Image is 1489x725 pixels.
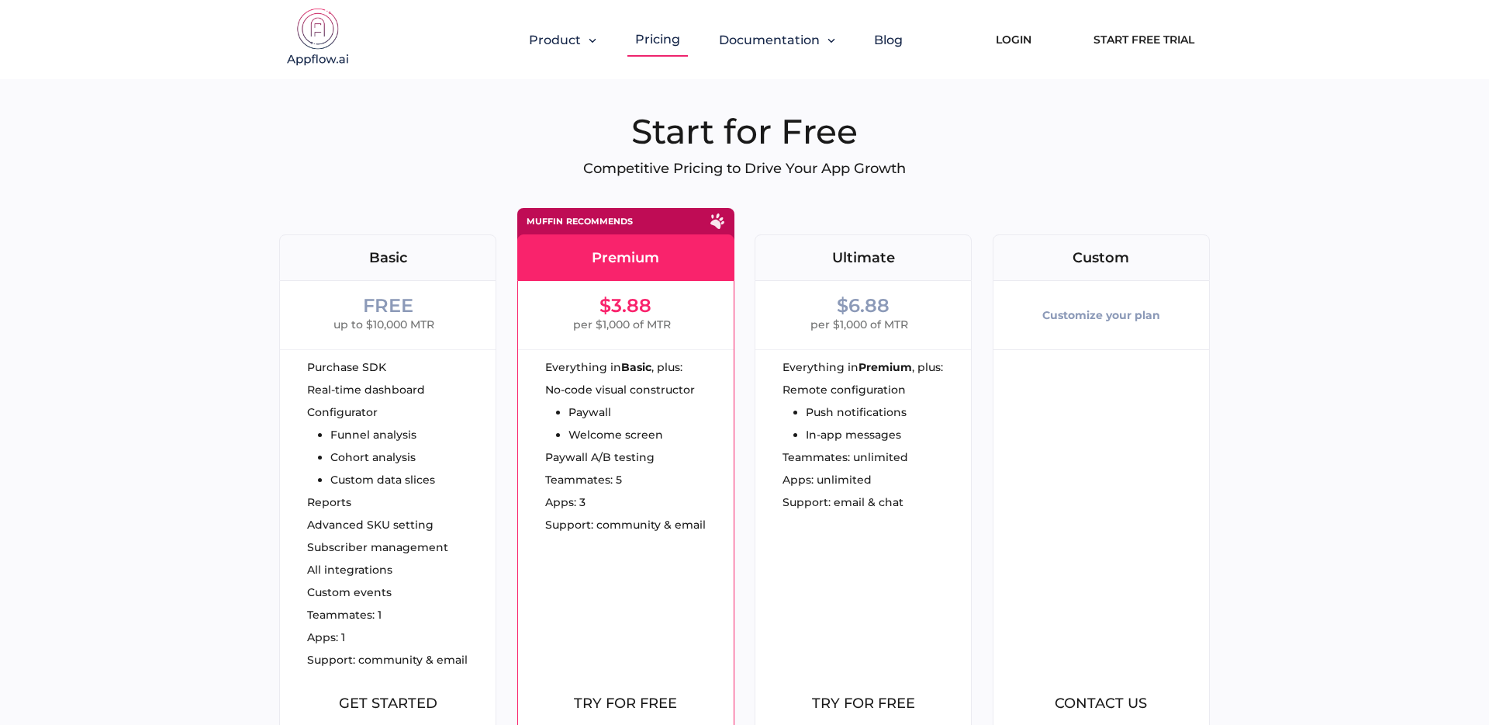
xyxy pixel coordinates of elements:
li: Welcome screen [568,429,695,440]
span: per $1,000 of MTR [810,315,908,334]
div: FREE [363,297,413,315]
span: Try for free [574,695,677,712]
ul: Configurator [307,407,435,485]
span: Subscriber management [307,542,448,553]
a: Pricing [635,32,680,47]
button: Contact us [1005,684,1197,723]
strong: Premium [859,362,912,373]
span: Apps: unlimited [783,474,872,485]
ul: Remote configuration [783,384,907,440]
span: Apps: 1 [307,632,345,643]
a: Login [973,23,1055,57]
button: Documentation [719,33,835,47]
div: $6.88 [837,297,890,315]
button: Try for free [530,684,722,723]
span: Reports [307,497,351,508]
span: Teammates: 1 [307,609,382,620]
div: Customize your plan [1042,297,1160,334]
div: $3.88 [599,297,651,315]
a: Start Free Trial [1078,23,1210,57]
span: up to $10,000 MTR [333,315,434,334]
li: In-app messages [806,429,907,440]
div: Premium [518,251,734,265]
li: Cohort analysis [330,452,435,463]
div: Everything in , plus: [545,362,734,373]
a: Blog [874,33,903,47]
div: Everything in , plus: [783,362,971,373]
span: Get Started [339,695,437,712]
h1: Start for Free [279,110,1210,152]
span: Try for free [812,695,915,712]
button: Get Started [292,684,484,723]
span: per $1,000 of MTR [573,315,671,334]
span: Paywall A/B testing [545,452,655,463]
button: Try for free [767,684,959,723]
span: Support: email & chat [783,497,903,508]
span: Real-time dashboard [307,384,425,395]
li: Custom data slices [330,474,435,485]
span: Support: community & email [545,519,706,530]
img: appflow.ai-logo [279,8,357,70]
span: Custom events [307,587,392,598]
span: Apps: 3 [545,497,586,508]
span: Teammates: unlimited [783,452,908,463]
span: Purchase SDK [307,362,386,373]
li: Funnel analysis [330,429,435,440]
span: Support: community & email [307,654,468,665]
p: Competitive Pricing to Drive Your App Growth [279,160,1210,177]
span: Teammates: 5 [545,474,622,485]
div: Basic [280,251,496,265]
button: Product [529,33,596,47]
span: Product [529,33,581,47]
span: All integrations [307,564,392,575]
div: Ultimate [755,251,971,265]
li: Push notifications [806,407,907,418]
li: Paywall [568,407,695,418]
ul: No-code visual constructor [545,384,695,440]
div: Muffin recommends [527,217,633,226]
div: Custom [993,251,1209,265]
span: Documentation [719,33,820,47]
span: Advanced SKU setting [307,519,434,530]
strong: Basic [621,362,651,373]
